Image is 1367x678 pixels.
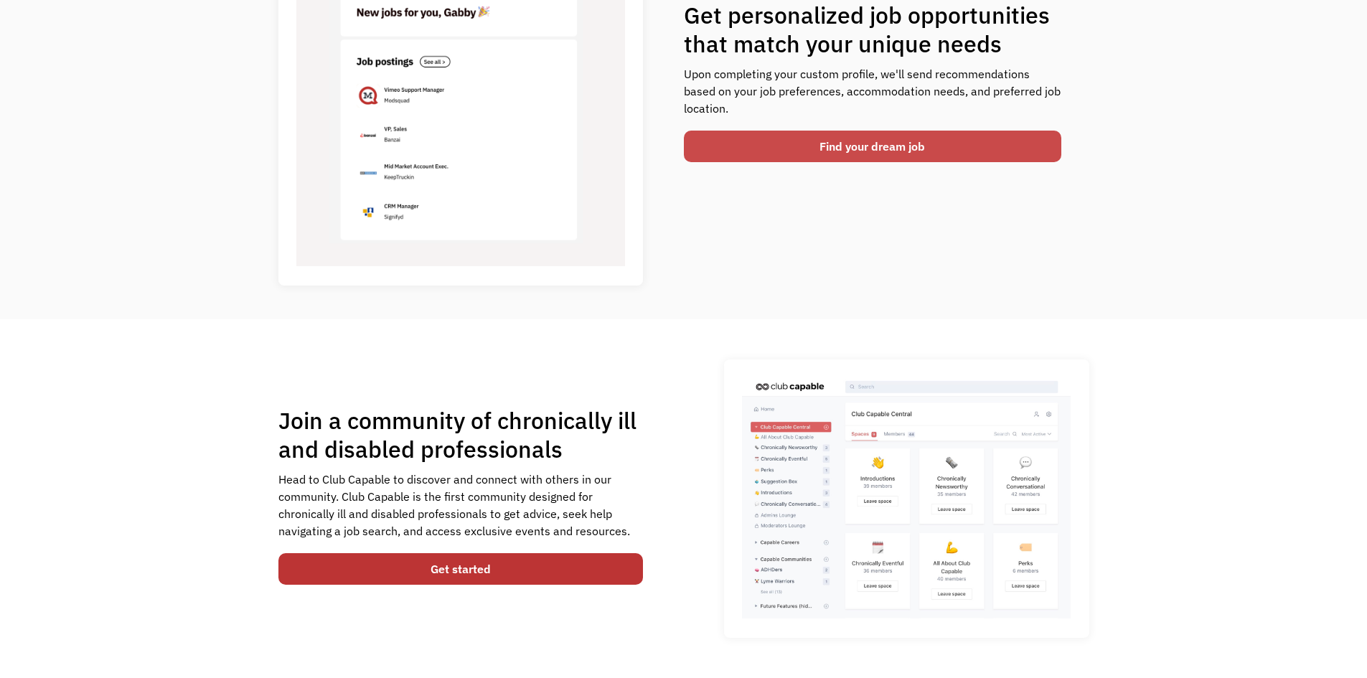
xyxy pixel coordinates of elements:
[278,553,644,585] a: Get started
[278,406,644,463] h1: Join a community of chronically ill and disabled professionals
[278,471,644,540] div: Head to Club Capable to discover and connect with others in our community. Club Capable is the fi...
[684,131,1062,162] a: Find your dream job
[684,65,1062,117] div: Upon completing your custom profile, we'll send recommendations based on your job preferences, ac...
[684,1,1062,58] h1: Get personalized job opportunities that match your unique needs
